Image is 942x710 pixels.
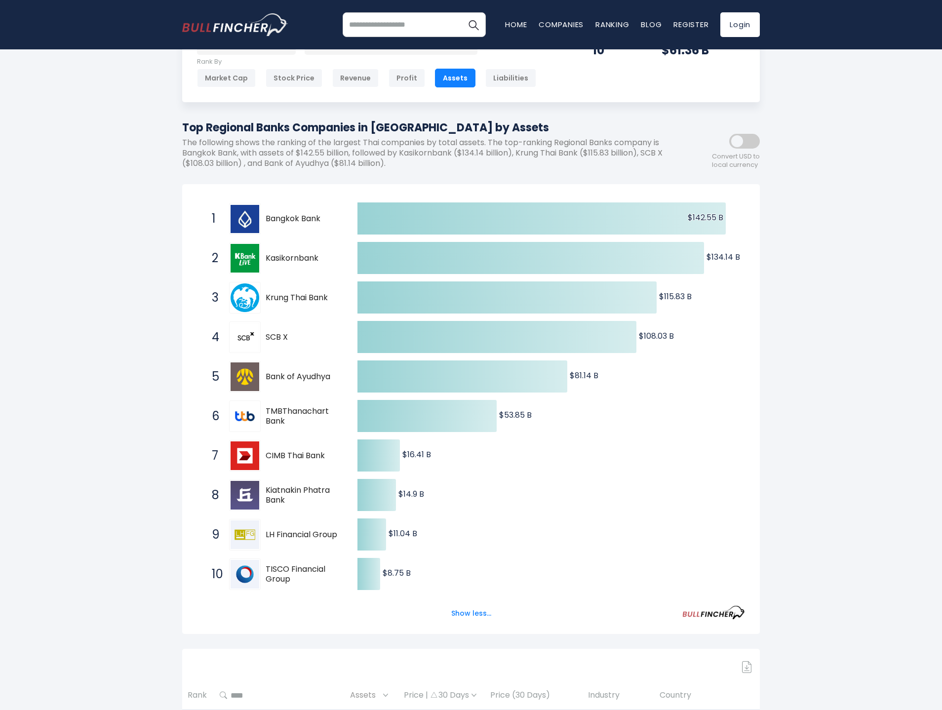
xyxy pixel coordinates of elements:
[266,564,340,585] span: TISCO Financial Group
[231,205,259,234] img: Bangkok Bank
[207,210,217,227] span: 1
[231,323,259,352] img: SCB X
[720,12,760,37] a: Login
[231,244,259,273] img: Kasikornbank
[461,12,486,37] button: Search
[197,58,536,66] p: Rank By
[706,251,740,263] text: $134.14 B
[332,69,379,87] div: Revenue
[639,330,674,342] text: $108.03 B
[595,19,629,30] a: Ranking
[207,447,217,464] span: 7
[445,605,497,622] button: Show less...
[197,69,256,87] div: Market Cap
[231,402,259,431] img: TMBThanachart Bank
[231,560,259,589] img: TISCO Financial Group
[505,19,527,30] a: Home
[398,488,424,500] text: $14.9 B
[266,530,340,540] span: LH Financial Group
[688,212,723,223] text: $142.55 B
[539,19,584,30] a: Companies
[266,69,322,87] div: Stock Price
[231,441,259,470] img: CIMB Thai Bank
[182,13,288,36] img: bullfincher logo
[207,526,217,543] span: 9
[182,681,214,710] th: Rank
[231,283,259,312] img: Krung Thai Bank
[231,481,259,510] img: Kiatnakin Phatra Bank
[435,69,475,87] div: Assets
[499,409,532,421] text: $53.85 B
[673,19,708,30] a: Register
[583,681,654,710] th: Industry
[207,408,217,425] span: 6
[182,138,671,168] p: The following shows the ranking of the largest Thai companies by total assets. The top-ranking Re...
[570,370,598,381] text: $81.14 B
[266,253,340,264] span: Kasikornbank
[266,451,340,461] span: CIMB Thai Bank
[485,681,583,710] th: Price (30 Days)
[350,688,381,703] span: Assets
[266,372,340,382] span: Bank of Ayudhya
[389,69,425,87] div: Profit
[485,69,536,87] div: Liabilities
[712,153,760,169] span: Convert USD to local currency
[266,293,340,303] span: Krung Thai Bank
[207,368,217,385] span: 5
[182,13,288,36] a: Go to homepage
[659,291,692,302] text: $115.83 B
[266,332,340,343] span: SCB X
[266,485,340,506] span: Kiatnakin Phatra Bank
[207,566,217,583] span: 10
[182,119,671,136] h1: Top Regional Banks Companies in [GEOGRAPHIC_DATA] by Assets
[662,42,745,58] div: $61.36 B
[641,19,662,30] a: Blog
[231,520,259,549] img: LH Financial Group
[207,487,217,504] span: 8
[383,567,411,579] text: $8.75 B
[592,42,637,58] div: 10
[231,362,259,391] img: Bank of Ayudhya
[266,214,340,224] span: Bangkok Bank
[402,449,431,460] text: $16.41 B
[207,250,217,267] span: 2
[389,528,417,539] text: $11.04 B
[207,289,217,306] span: 3
[401,690,479,701] div: Price | 30 Days
[207,329,217,346] span: 4
[266,406,340,427] span: TMBThanachart Bank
